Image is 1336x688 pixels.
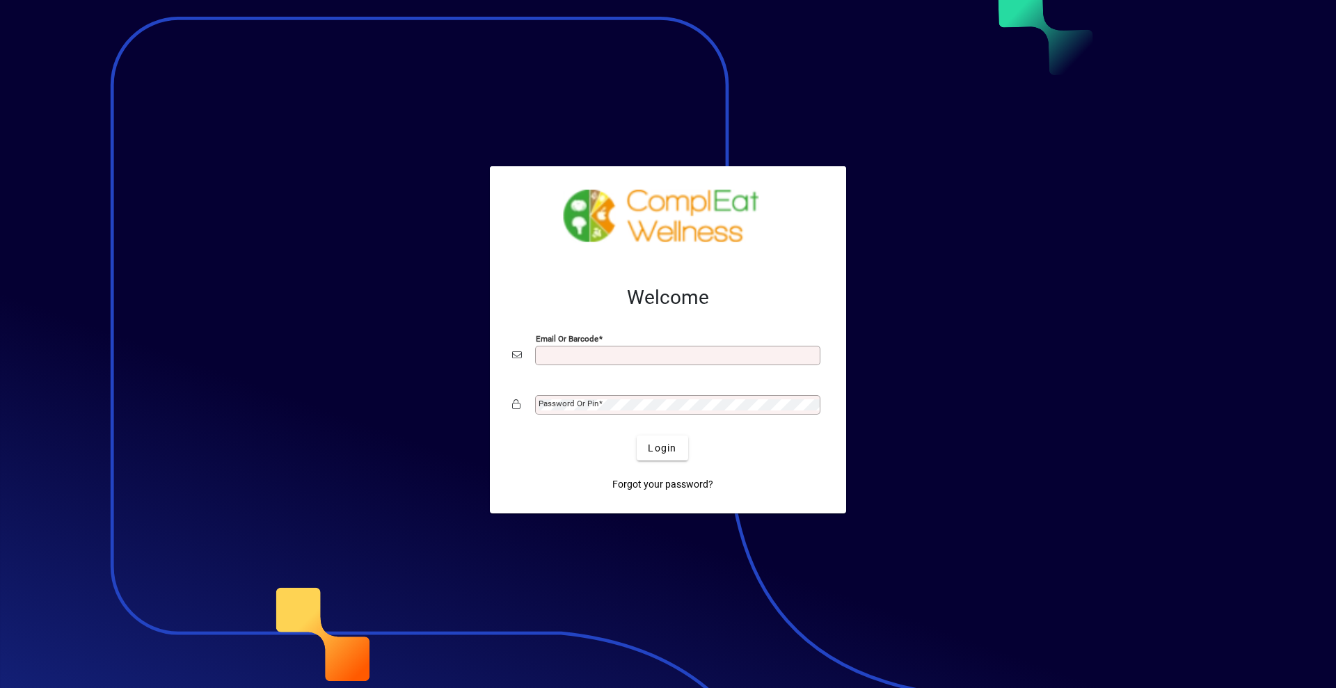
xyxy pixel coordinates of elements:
[607,472,719,497] a: Forgot your password?
[512,286,824,310] h2: Welcome
[648,441,676,456] span: Login
[637,435,687,461] button: Login
[612,477,713,492] span: Forgot your password?
[536,334,598,344] mat-label: Email or Barcode
[539,399,598,408] mat-label: Password or Pin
